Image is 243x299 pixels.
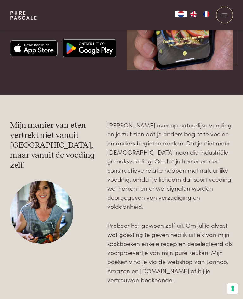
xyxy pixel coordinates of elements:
img: Apple app store [10,39,58,57]
h3: Mijn manier van eten vertrekt niet vanuit [GEOGRAPHIC_DATA], maar vanuit de voeding zelf. [10,120,97,171]
ul: Language list [187,11,213,17]
button: Uw voorkeuren voor toestemming voor trackingtechnologieën [227,283,238,294]
img: Google app store [63,39,116,57]
aside: Language selected: Nederlands [175,11,213,17]
a: FR [200,11,213,17]
a: PurePascale [10,10,38,20]
a: NL [175,11,187,17]
p: [PERSON_NAME] over op natuurlijke voeding en je zult zien dat je anders begint te voelen en ander... [107,120,233,211]
a: EN [187,11,200,17]
p: Probeer het gewoon zelf uit. Om jullie alvast wat goesting te geven heb ik uit elk van mijn kookb... [107,221,233,284]
div: Language [175,11,187,17]
img: pure-pascale-naessens-pn356142 [10,181,73,244]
